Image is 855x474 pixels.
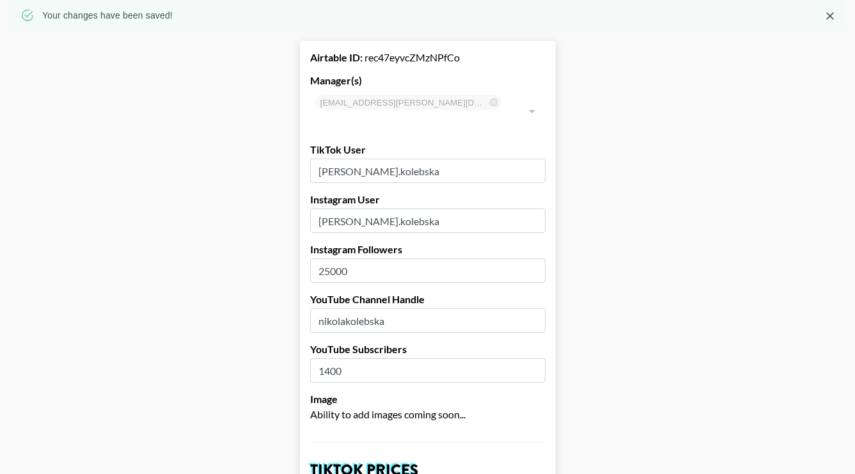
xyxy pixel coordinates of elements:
[310,293,545,306] label: YouTube Channel Handle
[310,243,545,256] label: Instagram Followers
[310,393,545,406] label: Image
[310,343,545,356] label: YouTube Subscribers
[310,143,545,156] label: TikTok User
[310,51,363,63] strong: Airtable ID:
[310,408,466,420] span: Ability to add images coming soon...
[42,4,173,27] div: Your changes have been saved!
[310,74,545,87] label: Manager(s)
[310,51,545,64] div: rec47eyvcZMzNPfCo
[820,6,840,26] button: Close
[310,193,545,206] label: Instagram User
